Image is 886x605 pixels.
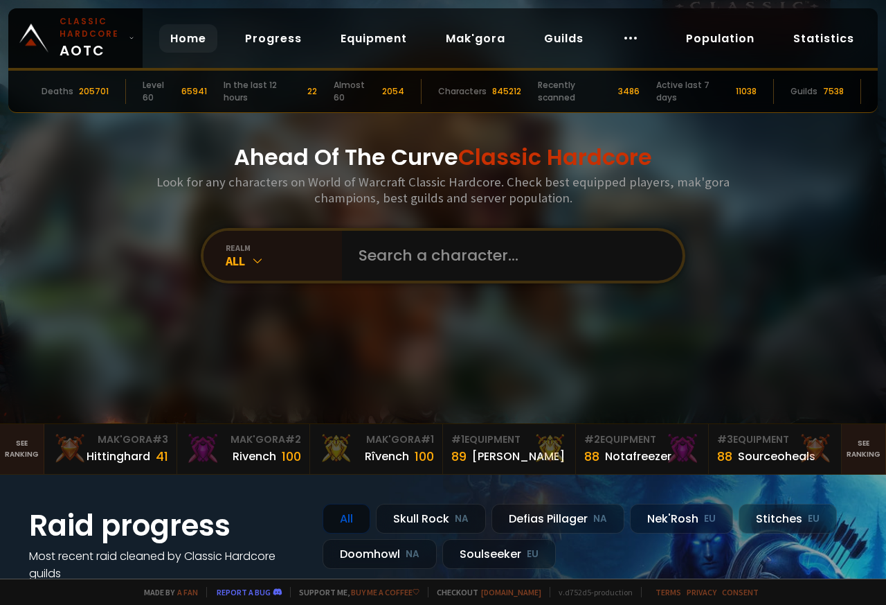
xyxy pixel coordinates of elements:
[472,448,565,465] div: [PERSON_NAME]
[722,587,759,597] a: Consent
[44,424,177,474] a: Mak'Gora#3Hittinghard41
[584,447,599,466] div: 88
[842,424,886,474] a: Seeranking
[435,24,516,53] a: Mak'gora
[8,8,143,68] a: Classic HardcoreAOTC
[79,85,109,98] div: 205701
[285,432,301,446] span: # 2
[406,547,419,561] small: NA
[584,432,700,447] div: Equipment
[310,424,443,474] a: Mak'Gora#1Rîvench100
[350,231,666,281] input: Search a character...
[421,432,434,446] span: # 1
[738,448,815,465] div: Sourceoheals
[709,424,842,474] a: #3Equipment88Sourceoheals
[618,85,640,98] div: 3486
[550,587,633,597] span: v. d752d5 - production
[451,432,567,447] div: Equipment
[428,587,541,597] span: Checkout
[329,24,418,53] a: Equipment
[687,587,716,597] a: Privacy
[233,448,276,465] div: Rivench
[217,587,271,597] a: Report a bug
[234,141,652,174] h1: Ahead Of The Curve
[365,448,409,465] div: Rîvench
[458,141,652,173] span: Classic Hardcore
[282,447,301,466] div: 100
[318,432,434,447] div: Mak'Gora
[53,432,168,447] div: Mak'Gora
[717,432,833,447] div: Equipment
[808,512,820,526] small: EU
[181,85,207,98] div: 65941
[790,85,817,98] div: Guilds
[492,85,521,98] div: 845212
[739,504,837,534] div: Stitches
[87,448,150,465] div: Hittinghard
[186,432,301,447] div: Mak'Gora
[584,432,600,446] span: # 2
[656,79,730,104] div: Active last 7 days
[376,504,486,534] div: Skull Rock
[675,24,766,53] a: Population
[415,447,434,466] div: 100
[226,243,342,253] div: realm
[630,504,733,534] div: Nek'Rosh
[538,79,613,104] div: Recently scanned
[451,447,467,466] div: 89
[226,253,342,269] div: All
[234,24,313,53] a: Progress
[152,432,168,446] span: # 3
[823,85,844,98] div: 7538
[323,504,370,534] div: All
[290,587,419,597] span: Support me,
[177,587,198,597] a: a fan
[334,79,377,104] div: Almost 60
[717,432,733,446] span: # 3
[323,539,437,569] div: Doomhowl
[491,504,624,534] div: Defias Pillager
[704,512,716,526] small: EU
[224,79,301,104] div: In the last 12 hours
[736,85,757,98] div: 11038
[159,24,217,53] a: Home
[29,504,306,547] h1: Raid progress
[156,447,168,466] div: 41
[60,15,123,61] span: AOTC
[451,432,464,446] span: # 1
[143,79,176,104] div: Level 60
[656,587,681,597] a: Terms
[151,174,735,206] h3: Look for any characters on World of Warcraft Classic Hardcore. Check best equipped players, mak'g...
[29,547,306,582] h4: Most recent raid cleaned by Classic Hardcore guilds
[481,587,541,597] a: [DOMAIN_NAME]
[60,15,123,40] small: Classic Hardcore
[527,547,539,561] small: EU
[438,85,487,98] div: Characters
[717,447,732,466] div: 88
[382,85,404,98] div: 2054
[576,424,709,474] a: #2Equipment88Notafreezer
[42,85,73,98] div: Deaths
[351,587,419,597] a: Buy me a coffee
[443,424,576,474] a: #1Equipment89[PERSON_NAME]
[455,512,469,526] small: NA
[136,587,198,597] span: Made by
[177,424,310,474] a: Mak'Gora#2Rivench100
[593,512,607,526] small: NA
[605,448,671,465] div: Notafreezer
[442,539,556,569] div: Soulseeker
[782,24,865,53] a: Statistics
[307,85,317,98] div: 22
[533,24,595,53] a: Guilds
